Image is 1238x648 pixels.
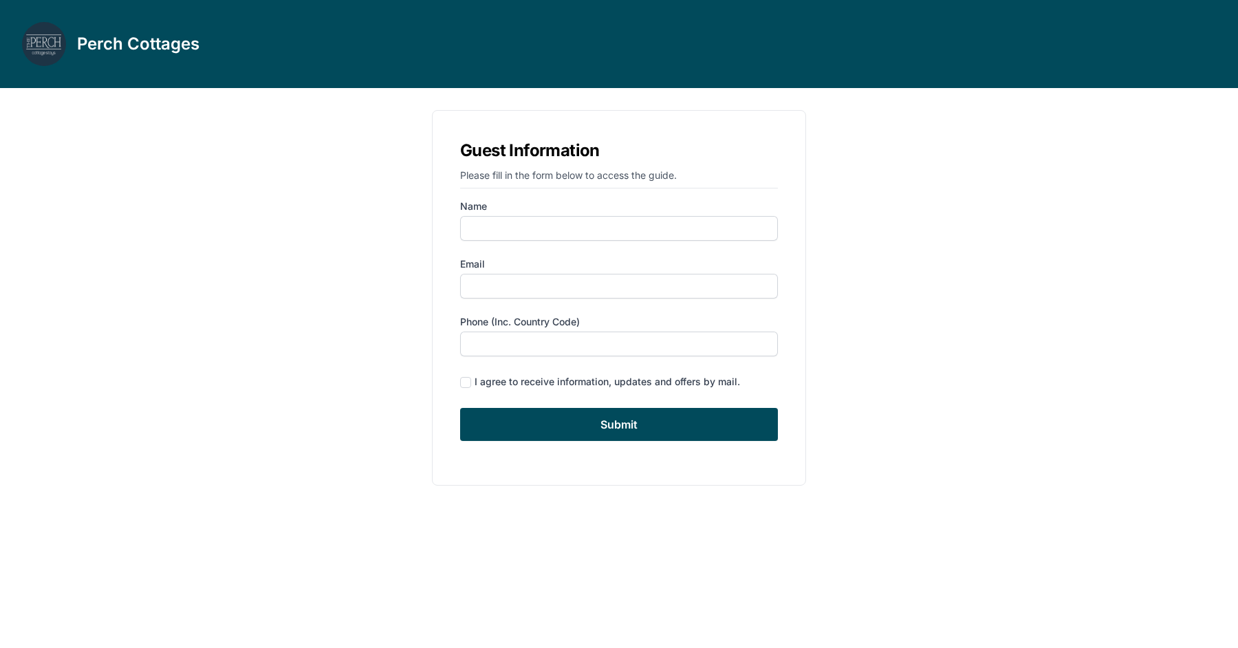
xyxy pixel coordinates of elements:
[460,199,778,213] label: Name
[460,315,778,329] label: Phone (inc. country code)
[22,22,199,66] a: Perch Cottages
[460,169,778,188] p: Please fill in the form below to access the guide.
[22,22,66,66] img: lbscve6jyqy4usxktyb5b1icebv1
[77,33,199,55] h3: Perch Cottages
[475,375,740,389] div: I agree to receive information, updates and offers by mail.
[460,408,778,441] input: Submit
[460,138,778,163] h1: Guest Information
[460,257,778,271] label: Email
